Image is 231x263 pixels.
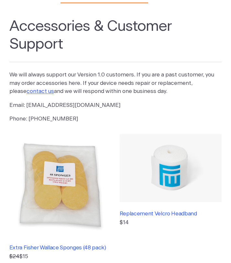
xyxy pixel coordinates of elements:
[9,115,222,123] p: Phone: [PHONE_NUMBER]
[120,218,222,227] p: $14
[120,134,222,261] a: Replacement Velcro Headband$14
[9,252,112,261] p: $15
[27,88,54,94] a: contact us
[9,134,112,236] img: Extra Fisher Wallace Sponges (48 pack)
[9,71,222,96] p: We will always support our Version 1.0 customers. If you are a past customer, you may order acces...
[120,211,219,217] h3: Replacement Velcro Headband
[9,245,109,251] h3: Extra Fisher Wallace Sponges (48 pack)
[9,101,222,109] p: Email: [EMAIL_ADDRESS][DOMAIN_NAME]
[9,254,19,259] s: $24
[9,18,222,62] h1: Accessories & Customer Support
[9,134,112,261] a: Extra Fisher Wallace Sponges (48 pack) $24$15
[120,134,222,202] img: Replacement Velcro Headband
